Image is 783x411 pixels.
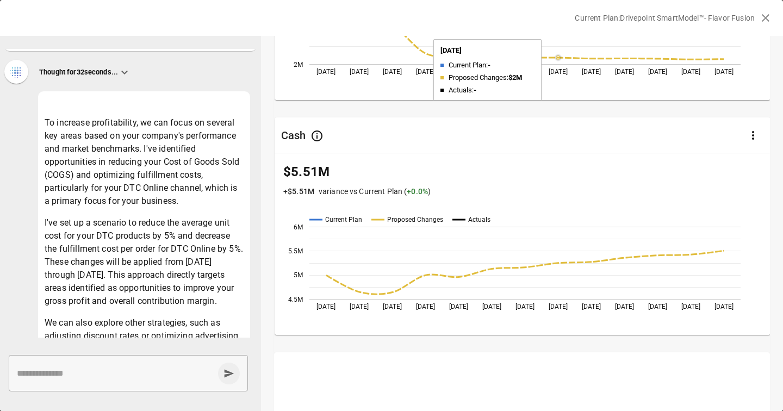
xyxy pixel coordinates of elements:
text: [DATE] [549,68,568,76]
text: [DATE] [648,303,667,311]
text: [DATE] [316,303,335,311]
div: Cash [281,128,306,142]
text: [DATE] [615,68,634,76]
p: We can also explore other strategies, such as adjusting discount rates or optimizing advertising ... [45,316,244,369]
span: Actuals: [449,86,474,94]
text: 2M [294,61,303,68]
span: Current Plan: [449,61,488,69]
text: [DATE] [714,303,734,311]
text: Current Plan [325,216,362,224]
text: [DATE] [714,68,734,76]
span: [DATE] [440,46,462,54]
text: [DATE] [515,303,535,311]
span: Proposed Changes: [449,73,508,82]
text: 5M [294,272,303,279]
text: Proposed Changes [387,216,443,224]
span: - [488,61,490,69]
span: - [474,86,476,94]
text: [DATE] [383,68,402,76]
img: Thinking [9,64,24,79]
p: Thought for 32 seconds... [39,67,118,77]
text: [DATE] [350,303,369,311]
p: To increase profitability, we can focus on several key areas based on your company's performance ... [45,116,244,208]
text: Actuals [468,216,490,224]
text: [DATE] [449,303,468,311]
text: 6M [294,223,303,231]
text: [DATE] [482,303,501,311]
text: [DATE] [416,303,435,311]
text: [DATE] [582,303,601,311]
svg: A chart. [275,210,770,338]
text: [DATE] [615,303,634,311]
p: + $5.51M [283,186,314,197]
span: + 0.0 % [407,187,428,196]
text: [DATE] [350,68,369,76]
text: 4.5M [288,296,303,303]
p: $5.51M [283,162,762,182]
text: [DATE] [549,303,568,311]
p: variance vs Current Plan ( ) [319,186,431,197]
span: $2M [508,73,522,82]
text: [DATE] [383,303,402,311]
text: [DATE] [648,68,667,76]
p: I've set up a scenario to reduce the average unit cost for your DTC products by 5% and decrease t... [45,216,244,308]
text: [DATE] [582,68,601,76]
text: [DATE] [316,68,335,76]
text: 5.5M [288,248,303,256]
text: [DATE] [681,303,700,311]
text: [DATE] [416,68,435,76]
text: [DATE] [681,68,700,76]
p: Current Plan: Drivepoint SmartModel™- Flavor Fusion [575,13,755,23]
